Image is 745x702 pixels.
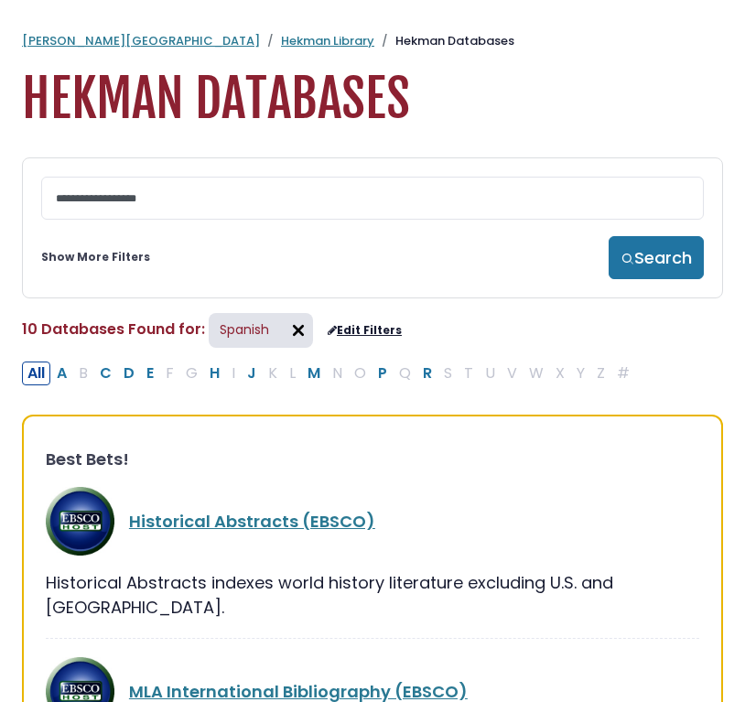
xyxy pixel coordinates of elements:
[22,32,723,50] nav: breadcrumb
[372,362,393,385] button: Filter Results P
[118,362,140,385] button: Filter Results D
[22,361,637,383] div: Alpha-list to filter by first letter of database name
[94,362,117,385] button: Filter Results C
[281,32,374,49] a: Hekman Library
[609,236,704,279] button: Search
[209,313,313,348] span: Spanish
[204,362,225,385] button: Filter Results H
[51,362,72,385] button: Filter Results A
[141,362,159,385] button: Filter Results E
[129,510,375,533] a: Historical Abstracts (EBSCO)
[22,32,260,49] a: [PERSON_NAME][GEOGRAPHIC_DATA]
[22,362,50,385] button: All
[22,319,205,340] span: 10 Databases Found for:
[46,570,699,620] div: Historical Abstracts indexes world history literature excluding U.S. and [GEOGRAPHIC_DATA].
[41,177,704,220] input: Search database by title or keyword
[284,316,313,345] img: arr097.svg
[302,362,326,385] button: Filter Results M
[22,69,723,130] h1: Hekman Databases
[417,362,437,385] button: Filter Results R
[41,249,150,265] a: Show More Filters
[46,449,699,470] h3: Best Bets!
[328,324,402,337] a: Edit Filters
[242,362,262,385] button: Filter Results J
[374,32,514,50] li: Hekman Databases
